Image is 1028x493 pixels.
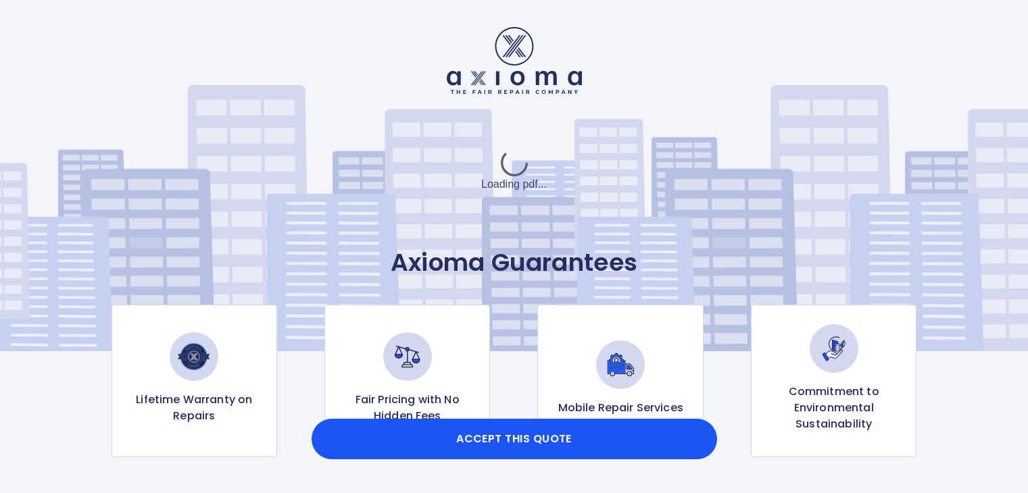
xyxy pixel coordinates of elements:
[312,419,717,459] button: Accept this Quote
[558,400,683,416] p: Mobile Repair Services
[170,332,218,381] img: Lifetime Warranty on Repairs
[54,248,975,278] p: Axioma Guarantees
[336,392,479,424] p: Fair Pricing with No Hidden Fees
[123,392,266,424] p: Lifetime Warranty on Repairs
[762,384,905,432] p: Commitment to Environmental Sustainability
[596,340,645,389] img: Mobile Repair Services
[413,137,616,205] div: Loading pdf...
[810,324,858,373] img: Commitment to Environmental Sustainability
[383,332,432,381] img: Fair Pricing with No Hidden Fees
[447,27,582,94] img: Logo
